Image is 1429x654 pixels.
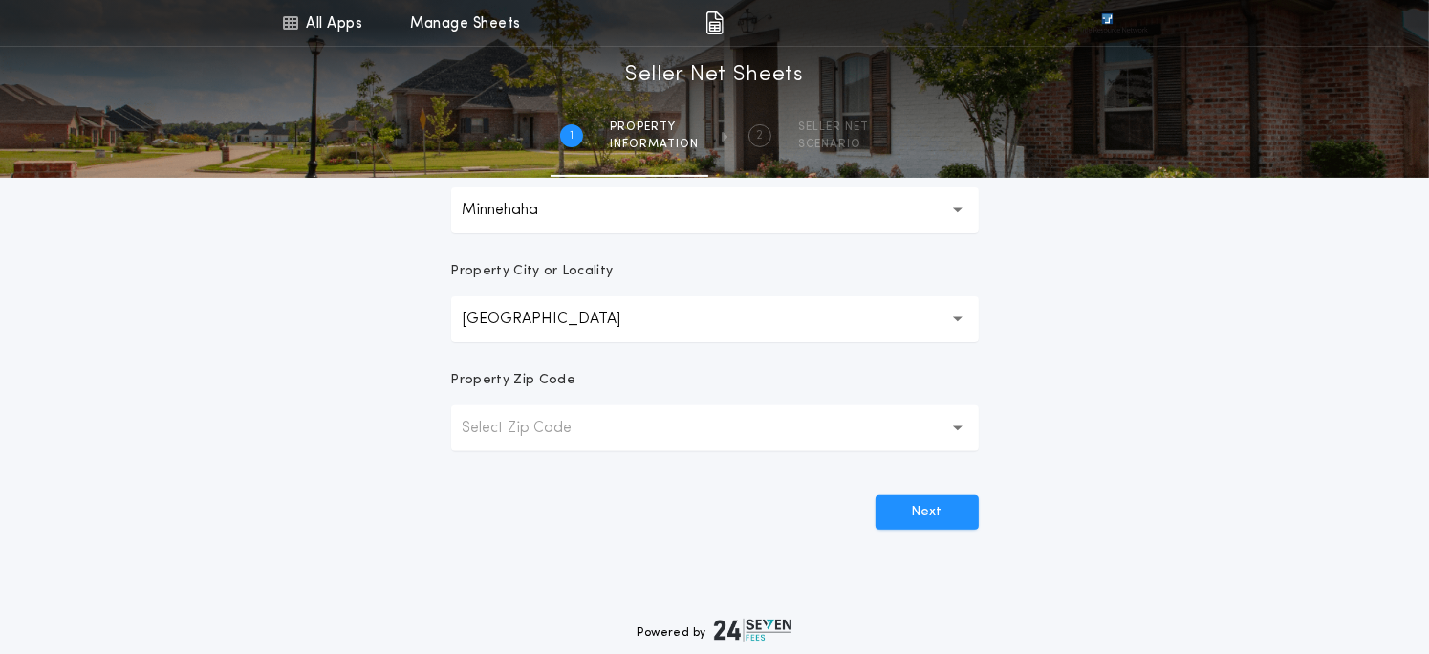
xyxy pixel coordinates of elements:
p: [GEOGRAPHIC_DATA] [463,308,652,331]
img: logo [714,619,792,642]
span: Property [610,120,699,135]
p: Property City or Locality [451,262,614,281]
img: vs-icon [1067,13,1147,33]
div: Powered by [638,619,792,642]
p: Minnehaha [463,199,570,222]
p: Select Zip Code [463,417,603,440]
p: Property Zip Code [451,371,575,390]
span: information [610,137,699,152]
h1: Seller Net Sheets [625,60,804,91]
span: SCENARIO [798,137,869,152]
h2: 1 [570,128,574,143]
button: Next [876,495,979,530]
button: [GEOGRAPHIC_DATA] [451,296,979,342]
span: SELLER NET [798,120,869,135]
img: img [705,11,724,34]
button: Minnehaha [451,187,979,233]
button: Select Zip Code [451,405,979,451]
h2: 2 [757,128,764,143]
